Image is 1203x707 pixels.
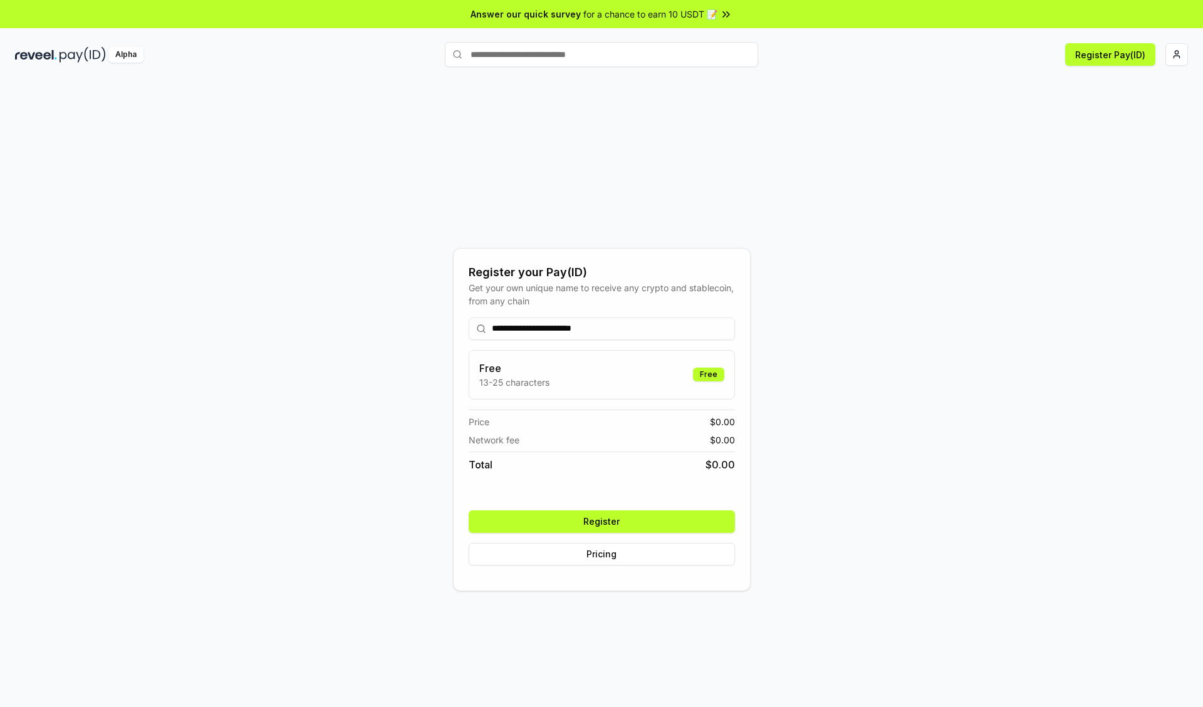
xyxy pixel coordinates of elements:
[710,433,735,446] span: $ 0.00
[469,433,519,446] span: Network fee
[15,47,57,63] img: reveel_dark
[479,376,549,389] p: 13-25 characters
[469,543,735,565] button: Pricing
[469,415,489,428] span: Price
[471,8,581,21] span: Answer our quick survey
[108,47,143,63] div: Alpha
[469,457,492,472] span: Total
[479,361,549,376] h3: Free
[469,264,735,281] div: Register your Pay(ID)
[706,457,735,472] span: $ 0.00
[469,510,735,533] button: Register
[469,281,735,307] div: Get your own unique name to receive any crypto and stablecoin, from any chain
[60,47,106,63] img: pay_id
[1065,43,1155,66] button: Register Pay(ID)
[710,415,735,428] span: $ 0.00
[583,8,717,21] span: for a chance to earn 10 USDT 📝
[693,368,724,381] div: Free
